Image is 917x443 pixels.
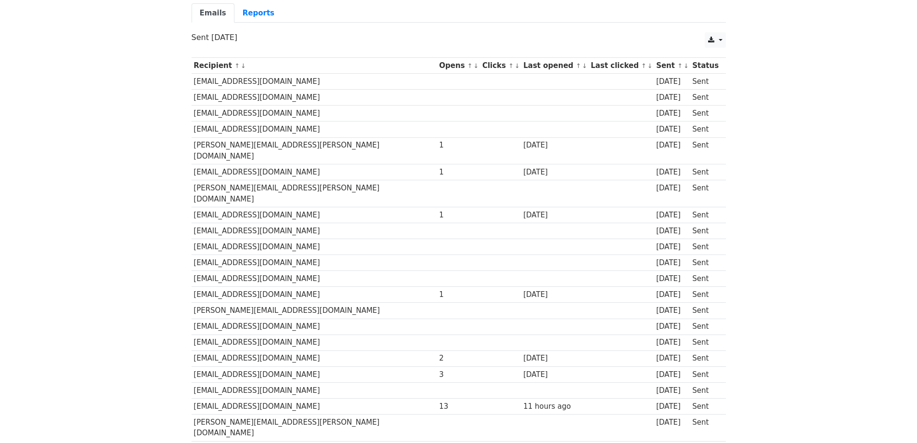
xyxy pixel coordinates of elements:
iframe: Chat Widget [869,397,917,443]
div: [DATE] [656,257,688,268]
td: [PERSON_NAME][EMAIL_ADDRESS][PERSON_NAME][DOMAIN_NAME] [192,180,437,207]
div: 3 [439,369,478,380]
td: Sent [690,382,721,398]
div: [DATE] [656,140,688,151]
td: Sent [690,350,721,366]
a: ↑ [576,62,581,69]
th: Opens [437,58,480,74]
div: [DATE] [656,210,688,221]
p: Sent [DATE] [192,32,726,42]
td: Sent [690,303,721,319]
div: [DATE] [656,226,688,237]
td: Sent [690,164,721,180]
div: [DATE] [656,401,688,412]
div: 1 [439,210,478,221]
div: [DATE] [656,321,688,332]
a: ↑ [641,62,646,69]
td: [EMAIL_ADDRESS][DOMAIN_NAME] [192,106,437,121]
div: 1 [439,289,478,300]
td: Sent [690,121,721,137]
td: Sent [690,207,721,223]
div: [DATE] [523,369,586,380]
td: [PERSON_NAME][EMAIL_ADDRESS][DOMAIN_NAME] [192,303,437,319]
td: Sent [690,180,721,207]
div: [DATE] [656,183,688,194]
td: [EMAIL_ADDRESS][DOMAIN_NAME] [192,271,437,287]
a: ↑ [234,62,240,69]
a: ↓ [515,62,520,69]
div: 11 hours ago [523,401,586,412]
td: Sent [690,398,721,414]
div: [DATE] [656,385,688,396]
td: [EMAIL_ADDRESS][DOMAIN_NAME] [192,335,437,350]
a: ↑ [508,62,514,69]
a: ↓ [474,62,479,69]
td: Sent [690,74,721,90]
div: [DATE] [656,289,688,300]
a: ↓ [241,62,246,69]
td: [PERSON_NAME][EMAIL_ADDRESS][PERSON_NAME][DOMAIN_NAME] [192,415,437,442]
div: [DATE] [523,167,586,178]
div: [DATE] [656,417,688,428]
td: Sent [690,106,721,121]
div: [DATE] [656,242,688,253]
div: 1 [439,167,478,178]
td: [EMAIL_ADDRESS][DOMAIN_NAME] [192,382,437,398]
td: [EMAIL_ADDRESS][DOMAIN_NAME] [192,207,437,223]
td: [EMAIL_ADDRESS][DOMAIN_NAME] [192,164,437,180]
td: Sent [690,223,721,239]
td: Sent [690,335,721,350]
div: 13 [439,401,478,412]
th: Clicks [480,58,521,74]
div: [DATE] [656,167,688,178]
td: Sent [690,319,721,335]
td: Sent [690,137,721,164]
div: [DATE] [656,108,688,119]
div: 1 [439,140,478,151]
a: ↓ [582,62,587,69]
td: Sent [690,366,721,382]
a: ↓ [647,62,653,69]
div: [DATE] [656,124,688,135]
div: [DATE] [523,353,586,364]
div: [DATE] [523,289,586,300]
td: [EMAIL_ADDRESS][DOMAIN_NAME] [192,350,437,366]
td: [EMAIL_ADDRESS][DOMAIN_NAME] [192,223,437,239]
th: Last clicked [589,58,654,74]
div: [DATE] [656,273,688,284]
div: [DATE] [656,369,688,380]
td: [EMAIL_ADDRESS][DOMAIN_NAME] [192,398,437,414]
div: [DATE] [656,337,688,348]
div: [DATE] [523,140,586,151]
td: [EMAIL_ADDRESS][DOMAIN_NAME] [192,90,437,106]
a: ↑ [467,62,473,69]
div: [DATE] [656,305,688,316]
td: [EMAIL_ADDRESS][DOMAIN_NAME] [192,319,437,335]
td: [EMAIL_ADDRESS][DOMAIN_NAME] [192,366,437,382]
a: ↓ [684,62,689,69]
div: [DATE] [656,92,688,103]
td: [EMAIL_ADDRESS][DOMAIN_NAME] [192,239,437,255]
a: Reports [234,3,283,23]
th: Sent [654,58,690,74]
td: [EMAIL_ADDRESS][DOMAIN_NAME] [192,255,437,271]
th: Recipient [192,58,437,74]
div: 2 [439,353,478,364]
td: Sent [690,415,721,442]
td: Sent [690,239,721,255]
td: [EMAIL_ADDRESS][DOMAIN_NAME] [192,74,437,90]
td: Sent [690,255,721,271]
div: [DATE] [523,210,586,221]
div: [DATE] [656,76,688,87]
td: [PERSON_NAME][EMAIL_ADDRESS][PERSON_NAME][DOMAIN_NAME] [192,137,437,164]
td: [EMAIL_ADDRESS][DOMAIN_NAME] [192,121,437,137]
td: [EMAIL_ADDRESS][DOMAIN_NAME] [192,287,437,303]
div: [DATE] [656,353,688,364]
td: Sent [690,287,721,303]
td: Sent [690,90,721,106]
th: Status [690,58,721,74]
a: Emails [192,3,234,23]
td: Sent [690,271,721,287]
th: Last opened [521,58,588,74]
